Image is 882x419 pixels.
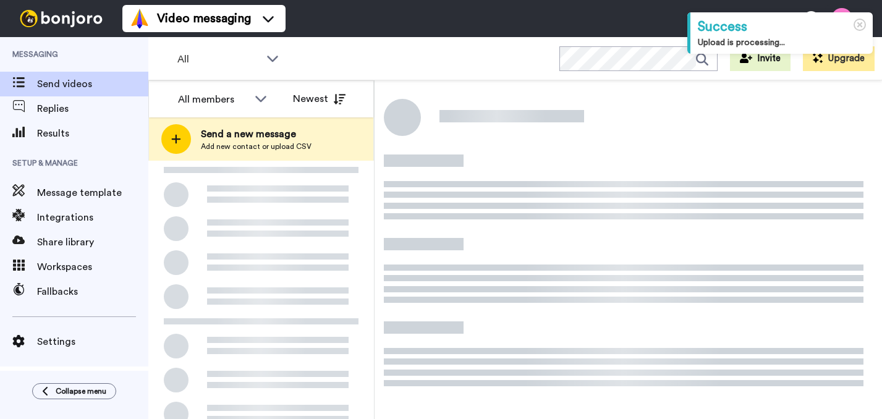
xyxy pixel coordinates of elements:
button: Upgrade [803,46,875,71]
span: Fallbacks [37,284,148,299]
span: Workspaces [37,260,148,274]
span: Share library [37,235,148,250]
button: Invite [730,46,791,71]
button: Newest [284,87,355,111]
img: vm-color.svg [130,9,150,28]
span: Send a new message [201,127,312,142]
img: bj-logo-header-white.svg [15,10,108,27]
span: Send videos [37,77,148,91]
button: Collapse menu [32,383,116,399]
span: Message template [37,185,148,200]
div: Upload is processing... [698,36,865,49]
span: Settings [37,334,148,349]
span: Results [37,126,148,141]
div: All members [178,92,248,107]
span: Collapse menu [56,386,106,396]
span: Replies [37,101,148,116]
span: Integrations [37,210,148,225]
span: All [177,52,260,67]
span: Add new contact or upload CSV [201,142,312,151]
div: Success [698,17,865,36]
span: Video messaging [157,10,251,27]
